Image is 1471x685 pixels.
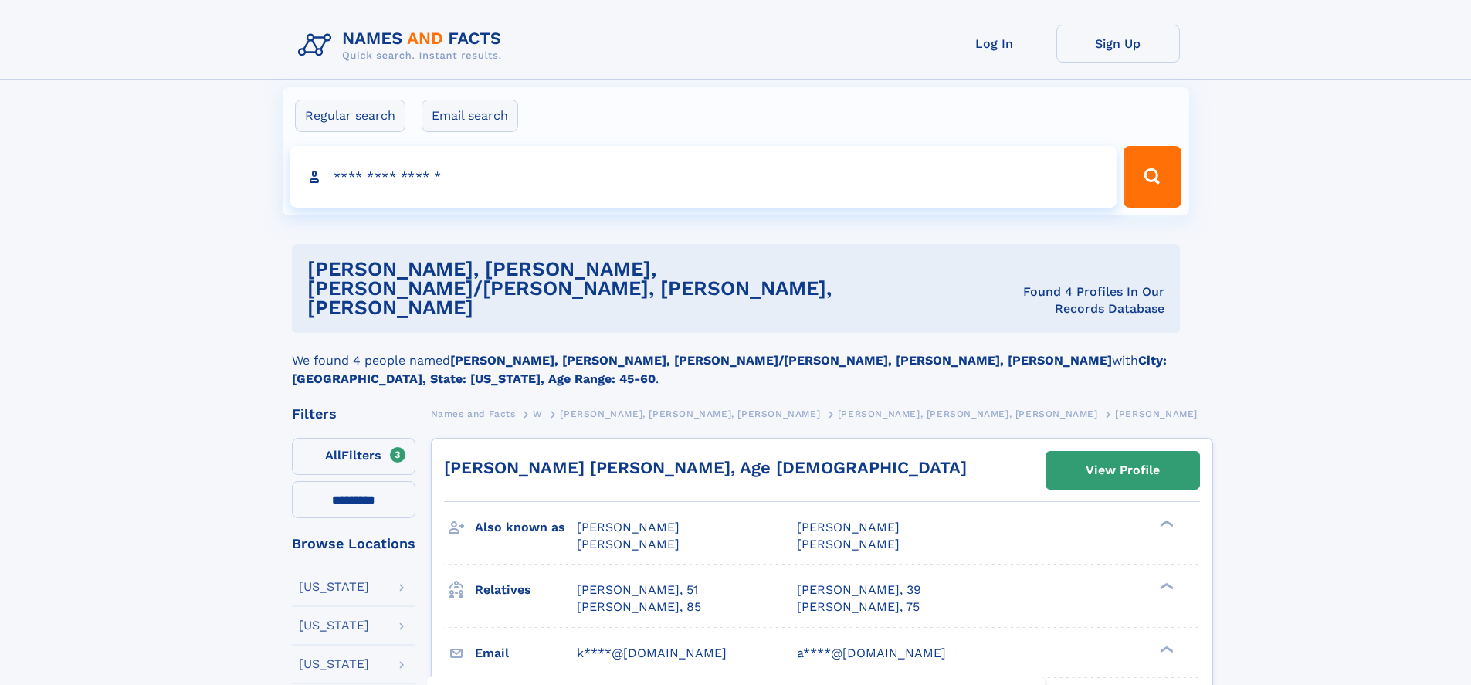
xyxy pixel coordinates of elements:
[1124,146,1181,208] button: Search Button
[1115,409,1198,419] span: [PERSON_NAME]
[838,404,1098,423] a: [PERSON_NAME], [PERSON_NAME], [PERSON_NAME]
[1046,452,1199,489] a: View Profile
[1056,25,1180,63] a: Sign Up
[797,599,920,615] a: [PERSON_NAME], 75
[292,438,415,475] label: Filters
[997,283,1164,317] div: Found 4 Profiles In Our Records Database
[1156,582,1174,592] div: ❯
[838,409,1098,419] span: [PERSON_NAME], [PERSON_NAME], [PERSON_NAME]
[299,581,369,593] div: [US_STATE]
[444,458,967,477] a: [PERSON_NAME] [PERSON_NAME], Age [DEMOGRAPHIC_DATA]
[577,599,701,615] a: [PERSON_NAME], 85
[797,582,921,599] a: [PERSON_NAME], 39
[797,520,900,534] span: [PERSON_NAME]
[560,404,820,423] a: [PERSON_NAME], [PERSON_NAME], [PERSON_NAME]
[1086,453,1160,488] div: View Profile
[307,259,998,317] h1: [PERSON_NAME], [PERSON_NAME], [PERSON_NAME]/[PERSON_NAME], [PERSON_NAME], [PERSON_NAME]
[290,146,1117,208] input: search input
[1156,519,1174,529] div: ❯
[933,25,1056,63] a: Log In
[292,537,415,551] div: Browse Locations
[577,537,680,551] span: [PERSON_NAME]
[1156,644,1174,654] div: ❯
[325,448,341,463] span: All
[577,582,698,599] a: [PERSON_NAME], 51
[560,409,820,419] span: [PERSON_NAME], [PERSON_NAME], [PERSON_NAME]
[475,640,577,666] h3: Email
[533,409,543,419] span: W
[577,520,680,534] span: [PERSON_NAME]
[299,619,369,632] div: [US_STATE]
[475,577,577,603] h3: Relatives
[295,100,405,132] label: Regular search
[292,25,514,66] img: Logo Names and Facts
[299,658,369,670] div: [US_STATE]
[422,100,518,132] label: Email search
[292,353,1167,386] b: City: [GEOGRAPHIC_DATA], State: [US_STATE], Age Range: 45-60
[533,404,543,423] a: W
[431,404,516,423] a: Names and Facts
[292,407,415,421] div: Filters
[797,537,900,551] span: [PERSON_NAME]
[450,353,1112,368] b: [PERSON_NAME], [PERSON_NAME], [PERSON_NAME]/[PERSON_NAME], [PERSON_NAME], [PERSON_NAME]
[475,514,577,541] h3: Also known as
[292,333,1180,388] div: We found 4 people named with .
